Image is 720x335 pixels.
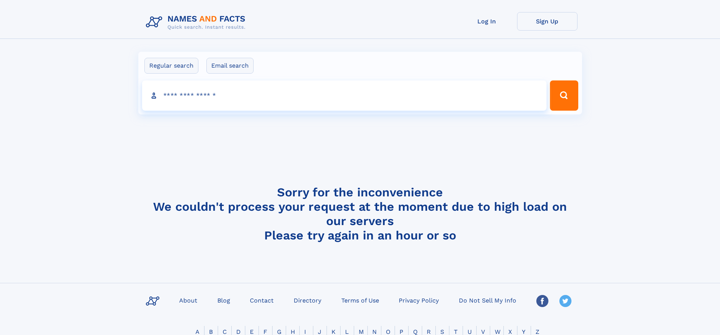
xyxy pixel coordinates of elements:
button: Search Button [550,80,578,111]
img: Twitter [559,295,571,307]
img: Logo Names and Facts [143,12,252,32]
a: Privacy Policy [396,295,442,306]
a: About [176,295,200,306]
a: Directory [291,295,324,306]
img: Facebook [536,295,548,307]
input: search input [142,80,547,111]
a: Do Not Sell My Info [456,295,519,306]
a: Contact [247,295,277,306]
a: Terms of Use [338,295,382,306]
a: Log In [457,12,517,31]
a: Blog [214,295,233,306]
h4: Sorry for the inconvenience We couldn't process your request at the moment due to high load on ou... [143,185,578,242]
label: Regular search [144,58,198,74]
label: Email search [206,58,254,74]
a: Sign Up [517,12,578,31]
